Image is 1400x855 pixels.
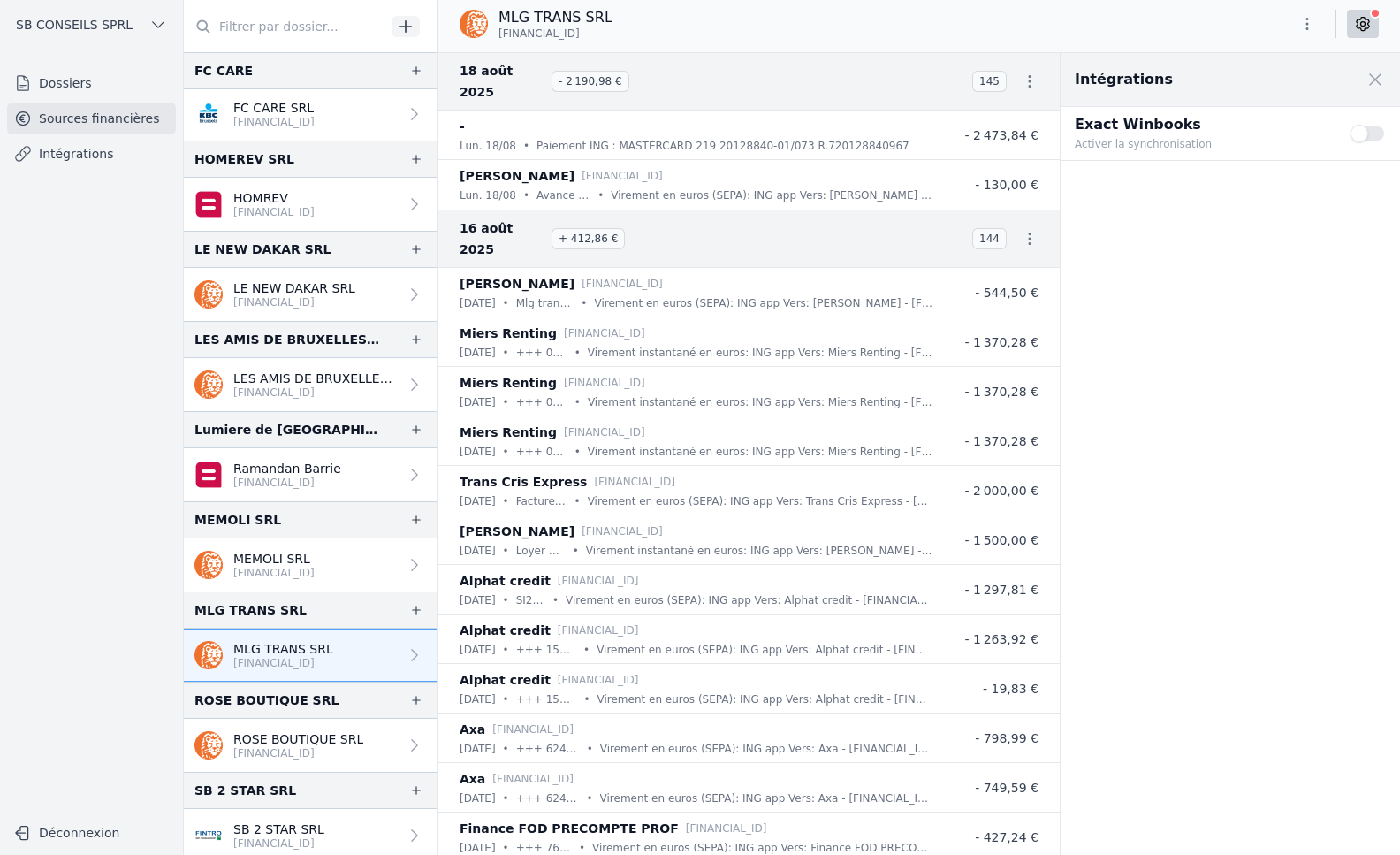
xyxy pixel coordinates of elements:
[552,228,625,249] span: + 412,86 €
[460,60,544,103] span: 18 août 2025
[492,770,574,788] p: [FINANCIAL_ID]
[194,60,253,81] div: FC CARE
[7,67,176,99] a: Dossiers
[498,7,612,28] p: MLG TRANS SRL
[573,542,579,560] div: •
[975,781,1039,795] span: - 749,59 €
[588,443,932,461] p: Virement instantané en euros: ING app Vers: Miers Renting - [FINANCIAL_ID] Instantané le [DATE] 0...
[460,790,496,807] p: [DATE]
[194,370,223,399] img: ing.png
[588,492,932,510] p: Virement en euros (SEPA): ING app Vers: Trans Cris Express - [FINANCIAL_ID] Communication: Factur...
[516,542,566,560] p: Loyer pour le mois de d'[DATE]
[233,836,324,851] p: [FINANCIAL_ID]
[233,205,315,219] p: [FINANCIAL_ID]
[460,740,496,758] p: [DATE]
[460,323,557,344] p: Miers Renting
[600,790,932,807] p: Virement en euros (SEPA): ING app Vers: Axa - [FINANCIAL_ID] Communication: ***624/6502/39083*** ...
[194,599,307,621] div: MLG TRANS SRL
[581,294,587,312] div: •
[972,71,1007,92] span: 145
[460,116,465,137] p: -
[7,819,176,847] button: Déconnexion
[558,671,639,689] p: [FINANCIAL_ID]
[460,137,516,155] p: lun. 18/08
[194,690,339,711] div: ROSE BOUTIQUE SRL
[964,484,1039,498] span: - 2 000,00 €
[184,629,437,682] a: MLG TRANS SRL [FINANCIAL_ID]
[16,16,133,34] span: SB CONSEILS SPRL
[233,566,315,580] p: [FINANCIAL_ID]
[460,669,551,691] p: Alphat credit
[516,740,580,758] p: +++ 624 / 8757 / 34074 +++
[503,641,509,659] div: •
[600,740,932,758] p: Virement en euros (SEPA): ING app Vers: Axa - [FINANCIAL_ID] Communication: ***624/8757/34074*** ...
[574,393,581,411] div: •
[233,295,355,309] p: [FINANCIAL_ID]
[503,492,509,510] div: •
[964,385,1039,399] span: - 1 370,28 €
[594,294,932,312] p: Virement en euros (SEPA): ING app Vers: [PERSON_NAME] - [FINANCIAL_ID] Communication: Mlg trans 2...
[516,393,567,411] p: +++ 002 / 5001 / 78838 +++
[516,691,577,708] p: +++ 159 / 0553 / 25624 +++
[194,149,294,170] div: HOMEREV SRL
[983,682,1039,696] span: - 19,83 €
[233,370,399,387] p: LES AMIS DE BRUXELLES SRL
[587,740,593,758] div: •
[516,641,576,659] p: +++ 159 / 0553 / 25624 +++
[975,731,1039,745] span: - 798,99 €
[964,128,1039,142] span: - 2 473,84 €
[460,187,516,204] p: lun. 18/08
[460,422,557,443] p: Miers Renting
[516,294,574,312] p: Mlg trans 2eme trimestre 2025
[460,570,551,592] p: Alphat credit
[233,460,341,477] p: Ramandan Barrie
[588,393,932,411] p: Virement instantané en euros: ING app Vers: Miers Renting - [FINANCIAL_ID] Instantané le [DATE] 0...
[503,443,509,461] div: •
[460,521,574,542] p: [PERSON_NAME]
[460,592,496,609] p: [DATE]
[184,719,437,772] a: ROSE BOUTIQUE SRL [FINANCIAL_ID]
[582,275,663,293] p: [FINANCIAL_ID]
[583,691,590,708] div: •
[516,344,567,362] p: +++ 002 / 5002 / 06827 +++
[964,434,1039,448] span: - 1 370,28 €
[184,358,437,411] a: LES AMIS DE BRUXELLES SRL [FINANCIAL_ID]
[460,10,488,38] img: ing.png
[503,790,509,807] div: •
[184,538,437,592] a: MEMOLI SRL [FINANCIAL_ID]
[558,572,639,590] p: [FINANCIAL_ID]
[972,228,1007,249] span: 144
[460,471,587,492] p: Trans Cris Express
[460,818,679,839] p: Finance FOD PRECOMPTE PROF
[574,344,581,362] div: •
[503,740,509,758] div: •
[586,790,592,807] div: •
[233,99,315,117] p: FC CARE SRL
[233,189,315,207] p: HOMREV
[194,190,223,218] img: belfius.png
[492,721,574,738] p: [FINANCIAL_ID]
[503,691,509,708] div: •
[7,138,176,170] a: Intégrations
[460,768,485,790] p: Axa
[564,324,645,342] p: [FINANCIAL_ID]
[460,443,496,461] p: [DATE]
[594,473,675,491] p: [FINANCIAL_ID]
[194,821,223,850] img: FINTRO_BE_BUSINESS_GEBABEBB.png
[582,523,663,540] p: [FINANCIAL_ID]
[194,419,381,440] div: Lumiere de [GEOGRAPHIC_DATA]
[460,393,496,411] p: [DATE]
[1075,114,1329,135] p: Exact Winbooks
[184,268,437,321] a: LE NEW DAKAR SRL [FINANCIAL_ID]
[586,542,932,560] p: Virement instantané en euros: ING app Vers: [PERSON_NAME] - [FINANCIAL_ID] Instantané le [DATE] 0...
[460,719,485,740] p: Axa
[233,386,399,400] p: [FINANCIAL_ID]
[233,730,363,748] p: ROSE BOUTIQUE SRL
[964,583,1039,597] span: - 1 297,81 €
[516,492,567,510] p: Facture numero 07072025
[503,294,509,312] div: •
[552,71,629,92] span: - 2 190,98 €
[184,88,437,141] a: FC CARE SRL [FINANCIAL_ID]
[233,640,333,658] p: MLG TRANS SRL
[503,592,509,609] div: •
